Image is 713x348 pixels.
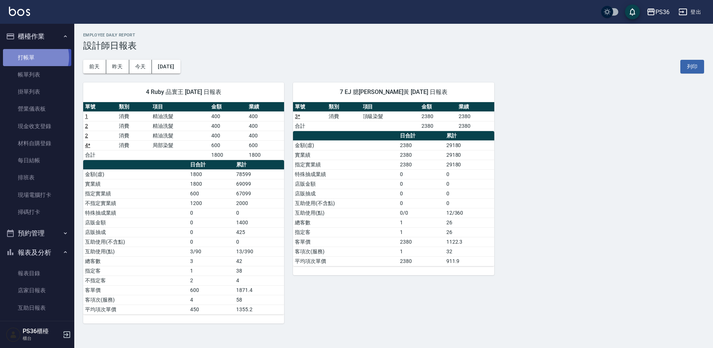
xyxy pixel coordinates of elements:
td: 400 [209,131,247,140]
td: 互助使用(點) [83,247,188,256]
td: 0 [445,169,494,179]
td: 客項次(服務) [83,295,188,305]
td: 0 [188,208,235,218]
td: 2000 [234,198,284,208]
td: 店販金額 [83,218,188,227]
td: 精油洗髮 [151,131,209,140]
td: 12/360 [445,208,494,218]
a: 1 [85,113,88,119]
td: 400 [247,131,284,140]
td: 450 [188,305,235,314]
td: 0 [445,179,494,189]
a: 現場電腦打卡 [3,186,71,204]
td: 指定實業績 [83,189,188,198]
td: 互助使用(不含點) [293,198,398,208]
td: 1871.4 [234,285,284,295]
th: 金額 [209,102,247,112]
td: 頂級染髮 [361,111,420,121]
td: 1355.2 [234,305,284,314]
a: 2 [85,123,88,129]
td: 合計 [293,121,327,131]
a: 互助日報表 [3,299,71,316]
a: 店家日報表 [3,282,71,299]
button: 今天 [129,60,152,74]
td: 3 [188,256,235,266]
button: [DATE] [152,60,180,74]
td: 2380 [398,150,445,160]
td: 600 [188,189,235,198]
a: 掛單列表 [3,83,71,100]
td: 0 [398,198,445,208]
td: 不指定客 [83,276,188,285]
td: 0/0 [398,208,445,218]
td: 2380 [420,121,457,131]
td: 3/90 [188,247,235,256]
td: 400 [209,121,247,131]
a: 帳單列表 [3,66,71,83]
td: 400 [247,121,284,131]
td: 合計 [83,150,117,160]
td: 911.9 [445,256,494,266]
td: 2 [188,276,235,285]
div: PS36 [655,7,670,17]
td: 0 [188,227,235,237]
a: 2 [85,133,88,139]
button: 櫃檯作業 [3,27,71,46]
td: 消費 [327,111,361,121]
td: 425 [234,227,284,237]
td: 400 [247,111,284,121]
td: 0 [445,189,494,198]
td: 2380 [398,140,445,150]
button: 列印 [680,60,704,74]
td: 指定實業績 [293,160,398,169]
td: 精油洗髮 [151,121,209,131]
th: 日合計 [188,160,235,170]
td: 0 [445,198,494,208]
h3: 設計師日報表 [83,40,704,51]
th: 日合計 [398,131,445,141]
td: 0 [398,179,445,189]
td: 4 [188,295,235,305]
td: 67099 [234,189,284,198]
td: 0 [398,169,445,179]
button: 報表及分析 [3,243,71,262]
td: 消費 [117,111,151,121]
td: 總客數 [83,256,188,266]
td: 0 [398,189,445,198]
a: 每日結帳 [3,152,71,169]
td: 29180 [445,160,494,169]
td: 0 [234,208,284,218]
table: a dense table [83,102,284,160]
td: 互助使用(點) [293,208,398,218]
td: 總客數 [293,218,398,227]
th: 金額 [420,102,457,112]
td: 26 [445,218,494,227]
button: save [625,4,640,19]
td: 金額(虛) [293,140,398,150]
td: 客項次(服務) [293,247,398,256]
td: 消費 [117,121,151,131]
td: 實業績 [293,150,398,160]
a: 掃碼打卡 [3,204,71,221]
td: 600 [209,140,247,150]
td: 消費 [117,131,151,140]
td: 600 [247,140,284,150]
td: 1 [398,218,445,227]
td: 店販金額 [293,179,398,189]
th: 單號 [293,102,327,112]
td: 600 [188,285,235,295]
td: 1800 [188,179,235,189]
th: 類別 [117,102,151,112]
table: a dense table [293,131,494,266]
td: 78599 [234,169,284,179]
th: 業績 [457,102,494,112]
th: 單號 [83,102,117,112]
th: 累計 [234,160,284,170]
button: 預約管理 [3,224,71,243]
button: 前天 [83,60,106,74]
td: 客單價 [83,285,188,295]
td: 1800 [209,150,247,160]
img: Logo [9,7,30,16]
td: 1400 [234,218,284,227]
td: 客單價 [293,237,398,247]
